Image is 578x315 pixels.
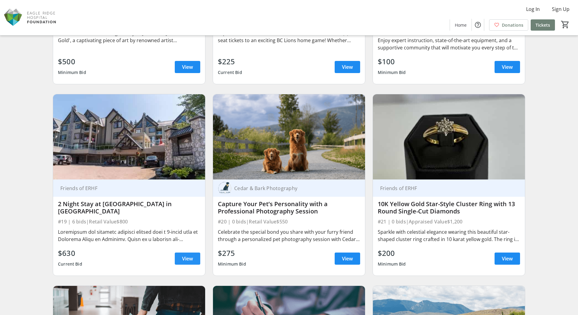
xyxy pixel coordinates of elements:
[472,19,484,31] button: Help
[53,94,205,180] img: 2 Night Stay at Wildwood Lodge in Whistler
[58,217,200,226] div: #19 | 6 bids | Retail Value $800
[182,63,193,71] span: View
[218,217,360,226] div: #20 | 0 bids | Retail Value $550
[218,248,246,259] div: $275
[342,255,353,262] span: View
[218,181,232,195] img: Cedar & Bark Photography
[335,61,360,73] a: View
[552,5,570,13] span: Sign Up
[175,253,200,265] a: View
[495,61,520,73] a: View
[378,248,406,259] div: $200
[58,228,200,243] div: Loremipsum dol sitametc adipisci elitsed doei t 9-incid utla et Dolorema Aliqu en Adminimv. Quisn...
[218,56,242,67] div: $225
[450,19,472,31] a: Home
[547,4,574,14] button: Sign Up
[373,94,525,180] img: 10K Yellow Gold Star-Style Cluster Ring with 13 Round Single-Cut Diamonds
[521,4,545,14] button: Log In
[213,94,365,180] img: Capture Your Pet’s Personality with a Professional Photography Session
[218,228,360,243] div: Celebrate the special bond you share with your furry friend through a personalized pet photograph...
[560,19,571,30] button: Cart
[495,253,520,265] a: View
[335,253,360,265] a: View
[378,67,406,78] div: Minimum Bid
[455,22,467,28] span: Home
[526,5,540,13] span: Log In
[4,2,58,33] img: Eagle Ridge Hospital Foundation's Logo
[218,200,360,215] div: Capture Your Pet’s Personality with a Professional Photography Session
[58,185,193,191] div: Friends of ERHF
[182,255,193,262] span: View
[58,56,86,67] div: $500
[502,255,513,262] span: View
[58,29,200,44] div: Discover the mesmerizing beauty of [US_STATE] with 'Trail of Gold', a captivating piece of art by...
[378,200,520,215] div: 10K Yellow Gold Star-Style Cluster Ring with 13 Round Single-Cut Diamonds
[58,67,86,78] div: Minimum Bid
[58,200,200,215] div: 2 Night Stay at [GEOGRAPHIC_DATA] in [GEOGRAPHIC_DATA]
[58,248,82,259] div: $630
[175,61,200,73] a: View
[342,63,353,71] span: View
[489,19,528,31] a: Donations
[232,185,353,191] div: Cedar & Bark Photography
[218,259,246,270] div: Minimum Bid
[218,29,360,44] div: Experience the thrill of live Canadian football with four (4) club seat tickets to an exciting BC...
[502,63,513,71] span: View
[536,22,550,28] span: Tickets
[378,259,406,270] div: Minimum Bid
[378,56,406,67] div: $100
[531,19,555,31] a: Tickets
[378,185,513,191] div: Friends of ERHF
[58,259,82,270] div: Current Bid
[378,228,520,243] div: Sparkle with celestial elegance wearing this beautiful star-shaped cluster ring crafted in 10 kar...
[378,217,520,226] div: #21 | 0 bids | Appraised Value $1,200
[218,67,242,78] div: Current Bid
[378,37,520,51] div: Enjoy expert instruction, state-of-the-art equipment, and a supportive community that will motiva...
[502,22,523,28] span: Donations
